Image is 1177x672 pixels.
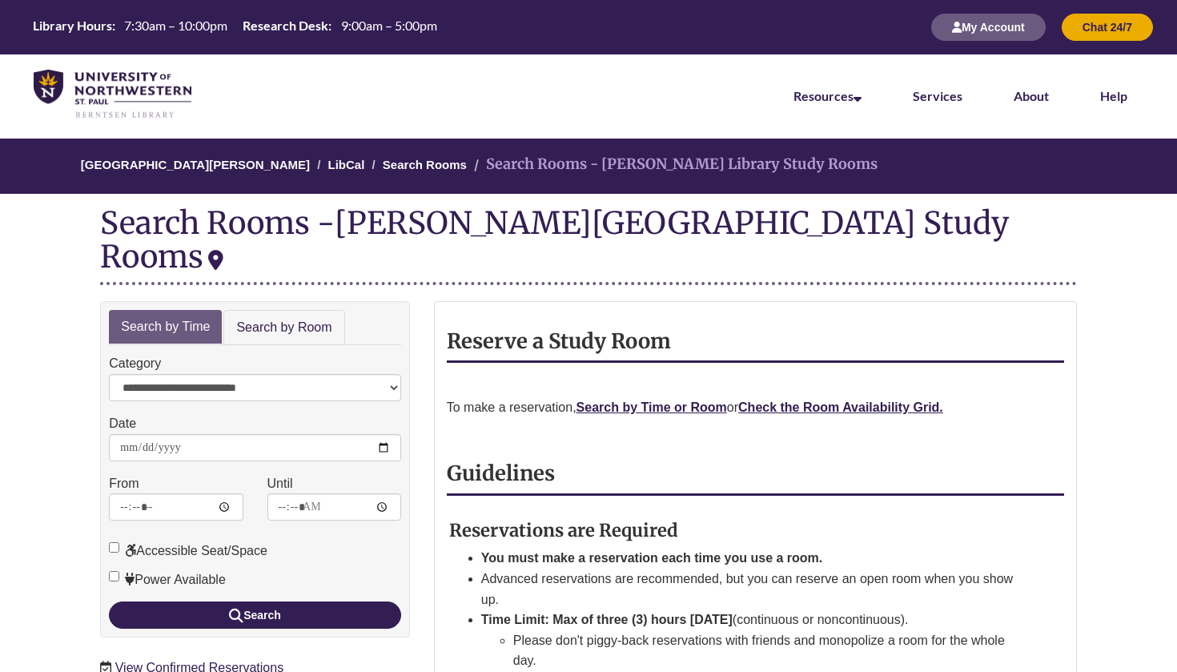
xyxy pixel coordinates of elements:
a: Check the Room Availability Grid. [738,400,943,414]
table: Hours Today [26,17,443,36]
li: Advanced reservations are recommended, but you can reserve an open room when you show up. [481,569,1026,610]
img: UNWSP Library Logo [34,70,191,119]
strong: Guidelines [447,461,555,486]
button: My Account [931,14,1046,41]
a: [GEOGRAPHIC_DATA][PERSON_NAME] [81,158,310,171]
a: Services [913,88,962,103]
label: Until [267,473,293,494]
button: Search [109,602,401,629]
div: Search Rooms - [100,206,1077,284]
a: Help [1100,88,1127,103]
a: My Account [931,20,1046,34]
div: [PERSON_NAME][GEOGRAPHIC_DATA] Study Rooms [100,203,1009,276]
a: Search by Room [223,310,344,346]
button: Chat 24/7 [1062,14,1153,41]
a: Search by Time or Room [576,400,727,414]
label: Date [109,413,136,434]
th: Library Hours: [26,17,118,34]
strong: Reservations are Required [449,519,678,541]
span: 7:30am – 10:00pm [124,18,227,33]
li: (continuous or noncontinuous). [481,610,1026,671]
input: Power Available [109,571,119,581]
th: Research Desk: [236,17,334,34]
a: Search by Time [109,310,222,344]
label: Power Available [109,569,226,590]
a: Chat 24/7 [1062,20,1153,34]
label: Category [109,353,161,374]
a: Search Rooms [383,158,467,171]
a: Hours Today [26,17,443,38]
a: About [1014,88,1049,103]
strong: Reserve a Study Room [447,328,671,354]
input: Accessible Seat/Space [109,542,119,553]
span: 9:00am – 5:00pm [341,18,437,33]
label: Accessible Seat/Space [109,541,267,561]
strong: You must make a reservation each time you use a room. [481,551,823,565]
li: Please don't piggy-back reservations with friends and monopolize a room for the whole day. [513,630,1026,671]
a: Resources [793,88,862,103]
a: LibCal [328,158,365,171]
li: Search Rooms - [PERSON_NAME] Library Study Rooms [470,153,878,176]
label: From [109,473,139,494]
p: To make a reservation, or [447,397,1064,418]
nav: Breadcrumb [100,139,1077,194]
strong: Time Limit: Max of three (3) hours [DATE] [481,613,733,626]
